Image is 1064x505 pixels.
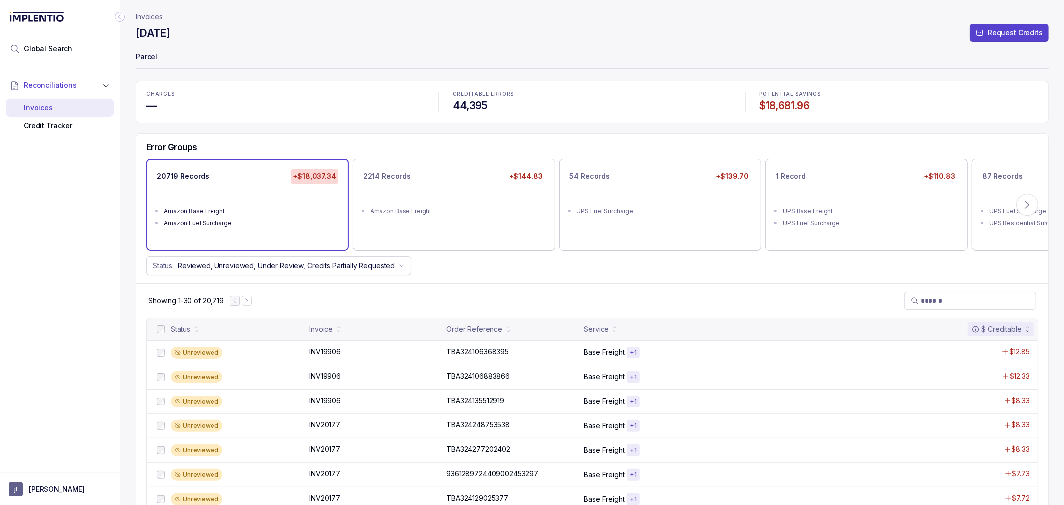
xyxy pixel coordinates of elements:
[584,421,624,431] p: Base Freight
[453,99,731,113] h4: 44,395
[114,11,126,23] div: Collapse Icon
[153,261,174,271] p: Status:
[24,44,72,54] span: Global Search
[446,396,504,406] p: TBA324135512919
[24,80,77,90] span: Reconciliations
[171,347,222,359] div: Unreviewed
[630,398,637,406] p: + 1
[1010,371,1030,381] p: $12.33
[584,396,624,406] p: Base Freight
[584,372,624,382] p: Base Freight
[972,324,1022,334] div: $ Creditable
[776,171,806,181] p: 1 Record
[136,12,163,22] nav: breadcrumb
[157,422,165,430] input: checkbox-checkbox
[14,117,106,135] div: Credit Tracker
[9,482,23,496] span: User initials
[148,296,224,306] p: Showing 1-30 of 20,719
[157,495,165,503] input: checkbox-checkbox
[446,444,510,454] p: TBA324277202402
[291,169,338,183] p: +$18,037.34
[446,420,510,430] p: TBA324248753538
[136,48,1049,68] p: Parcel
[1012,420,1030,430] p: $8.33
[146,142,197,153] h5: Error Groups
[157,446,165,454] input: checkbox-checkbox
[446,469,538,479] p: 9361289724409002453297
[630,373,637,381] p: + 1
[146,91,425,97] p: CHARGES
[171,324,190,334] div: Status
[14,99,106,117] div: Invoices
[171,420,222,432] div: Unreviewed
[309,420,340,430] p: INV20177
[760,99,1038,113] h4: $18,681.96
[171,371,222,383] div: Unreviewed
[1012,493,1030,503] p: $7.72
[309,469,340,479] p: INV20177
[922,169,957,183] p: +$110.83
[507,169,545,183] p: +$144.83
[970,24,1049,42] button: Request Credits
[714,169,751,183] p: +$139.70
[453,91,731,97] p: CREDITABLE ERRORS
[584,470,624,480] p: Base Freight
[584,347,624,357] p: Base Freight
[157,373,165,381] input: checkbox-checkbox
[136,12,163,22] a: Invoices
[146,99,425,113] h4: —
[242,296,252,306] button: Next Page
[630,471,637,479] p: + 1
[1012,469,1030,479] p: $7.73
[584,494,624,504] p: Base Freight
[584,445,624,455] p: Base Freight
[29,484,85,494] p: [PERSON_NAME]
[6,74,114,96] button: Reconciliations
[164,206,337,216] div: Amazon Base Freight
[309,396,341,406] p: INV19906
[584,324,609,334] div: Service
[577,206,750,216] div: UPS Fuel Surcharge
[164,218,337,228] div: Amazon Fuel Surcharge
[309,347,341,357] p: INV19906
[982,171,1023,181] p: 87 Records
[446,371,510,381] p: TBA324106883866
[446,324,502,334] div: Order Reference
[570,171,610,181] p: 54 Records
[1012,396,1030,406] p: $8.33
[146,256,411,275] button: Status:Reviewed, Unreviewed, Under Review, Credits Partially Requested
[309,324,333,334] div: Invoice
[363,171,411,181] p: 2214 Records
[157,398,165,406] input: checkbox-checkbox
[370,206,544,216] div: Amazon Base Freight
[630,349,637,357] p: + 1
[630,495,637,503] p: + 1
[178,261,395,271] p: Reviewed, Unreviewed, Under Review, Credits Partially Requested
[783,218,956,228] div: UPS Fuel Surcharge
[157,325,165,333] input: checkbox-checkbox
[630,422,637,430] p: + 1
[171,469,222,481] div: Unreviewed
[1012,444,1030,454] p: $8.33
[446,347,509,357] p: TBA324106368395
[171,444,222,456] div: Unreviewed
[760,91,1038,97] p: POTENTIAL SAVINGS
[157,349,165,357] input: checkbox-checkbox
[309,371,341,381] p: INV19906
[630,446,637,454] p: + 1
[446,493,508,503] p: TBA324129025377
[1009,347,1030,357] p: $12.85
[6,97,114,137] div: Reconciliations
[157,171,209,181] p: 20719 Records
[136,26,170,40] h4: [DATE]
[9,482,111,496] button: User initials[PERSON_NAME]
[783,206,956,216] div: UPS Base Freight
[171,396,222,408] div: Unreviewed
[988,28,1043,38] p: Request Credits
[171,493,222,505] div: Unreviewed
[309,493,340,503] p: INV20177
[157,471,165,479] input: checkbox-checkbox
[309,444,340,454] p: INV20177
[148,296,224,306] div: Remaining page entries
